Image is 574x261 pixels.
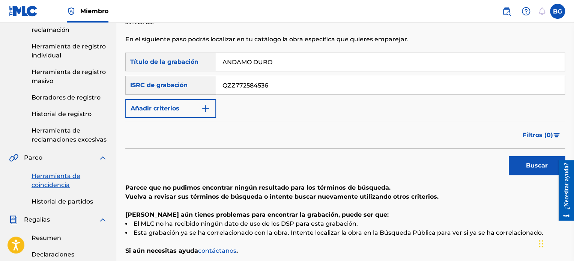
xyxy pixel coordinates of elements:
[131,105,179,112] font: Añadir criterios
[32,234,61,241] font: Resumen
[521,7,530,16] img: ayuda
[32,68,106,84] font: Herramienta de registro masivo
[9,215,18,224] img: Regalías
[32,94,101,101] font: Borradores de registro
[236,247,238,254] font: .
[201,104,210,113] img: 9d2ae6d4665cec9f34b9.svg
[32,42,107,60] a: Herramienta de registro individual
[134,229,543,236] font: Esta grabación ya se ha correlacionado con la obra. Intente localizar la obra en la Búsqueda Públ...
[32,93,107,102] a: Borradores de registro
[125,53,565,179] form: Formulario de búsqueda
[80,8,108,15] font: Miembro
[125,99,216,118] button: Añadir criterios
[518,126,565,145] button: Filtros (0)
[526,162,548,169] font: Buscar
[538,8,545,15] div: Notificaciones
[32,110,107,119] a: Historial de registro
[32,172,80,189] font: Herramienta de coincidencia
[32,197,107,206] a: Historial de partidos
[9,6,38,17] img: Logotipo del MLC
[125,36,409,43] font: En el siguiente paso podrás localizar en tu catálogo la obra específica que quieres emparejar.
[502,7,511,16] img: buscar
[32,172,107,190] a: Herramienta de coincidencia
[134,220,358,227] font: El MLC no ha recibido ningún dato de uso de los DSP para esta grabación.
[536,225,574,261] iframe: Widget de chat
[32,198,93,205] font: Historial de partidos
[125,247,198,254] font: Si aún necesitas ayuda
[550,4,565,19] div: Menú de usuario
[518,4,533,19] div: Ayuda
[553,160,574,221] iframe: Centro de recursos
[9,153,18,162] img: Pareo
[509,156,565,175] button: Buscar
[98,215,107,224] img: expandir
[32,234,107,243] a: Resumen
[24,216,50,223] font: Regalías
[10,2,17,49] font: ¿Necesitar ayuda?
[32,17,107,35] a: Herramienta de reclamación
[198,247,236,254] a: contáctanos
[539,232,543,255] div: Arrastrar
[67,7,76,16] img: Titular de los derechos superior
[32,127,107,143] font: Herramienta de reclamaciones excesivas
[125,184,391,191] font: Parece que no pudimos encontrar ningún resultado para los términos de búsqueda.
[547,131,551,139] font: 0
[32,43,106,59] font: Herramienta de registro individual
[32,126,107,144] a: Herramienta de reclamaciones excesivas
[32,250,107,259] a: Declaraciones
[125,211,389,218] font: [PERSON_NAME] aún tienes problemas para encontrar la grabación, puede ser que:
[32,251,74,258] font: Declaraciones
[523,131,547,139] font: Filtros (
[125,193,439,200] font: Vuelva a revisar sus términos de búsqueda o intente buscar nuevamente utilizando otros criterios.
[98,153,107,162] img: expandir
[553,133,560,137] img: filtrar
[32,110,92,118] font: Historial de registro
[32,68,107,86] a: Herramienta de registro masivo
[24,154,42,161] font: Pareo
[499,4,514,19] a: Búsqueda pública
[551,131,553,139] font: )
